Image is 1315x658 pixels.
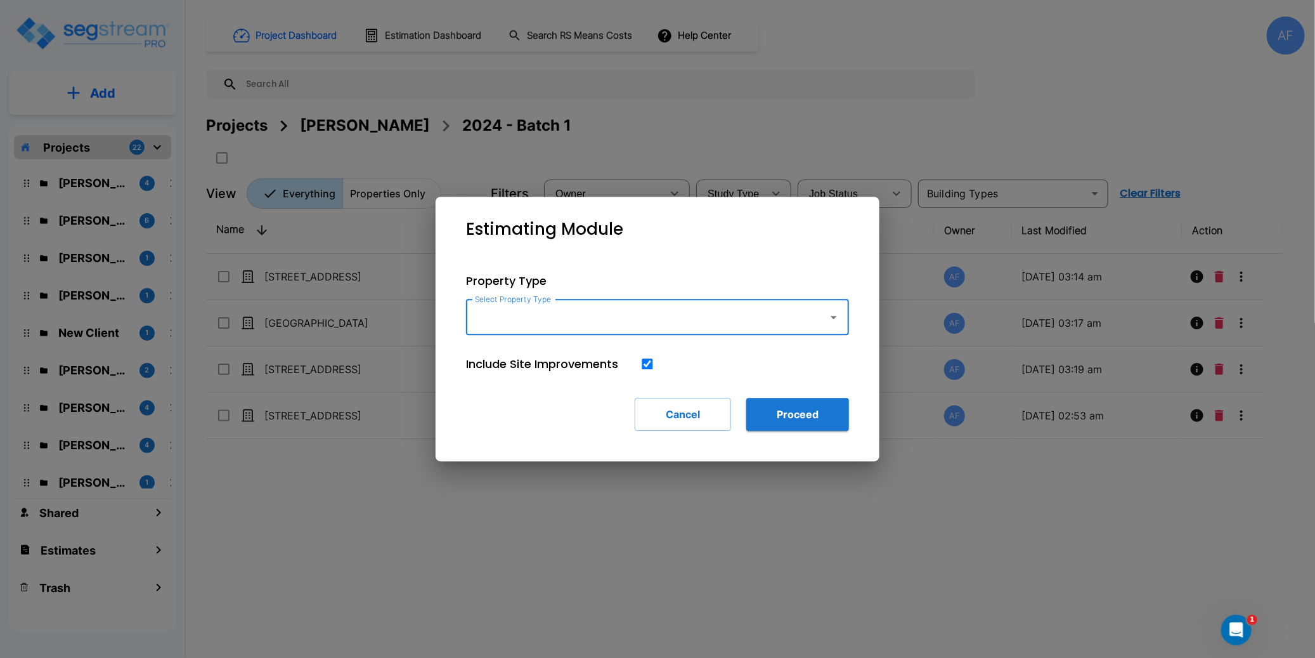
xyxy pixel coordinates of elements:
label: Select Property Type [475,294,551,305]
button: Proceed [746,398,849,431]
span: 1 [1247,615,1257,625]
p: Include Site Improvements [466,355,618,372]
p: Property Type [466,272,849,289]
p: Estimating Module [466,217,623,242]
iframe: Intercom live chat [1221,615,1252,645]
button: Cancel [635,398,731,431]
